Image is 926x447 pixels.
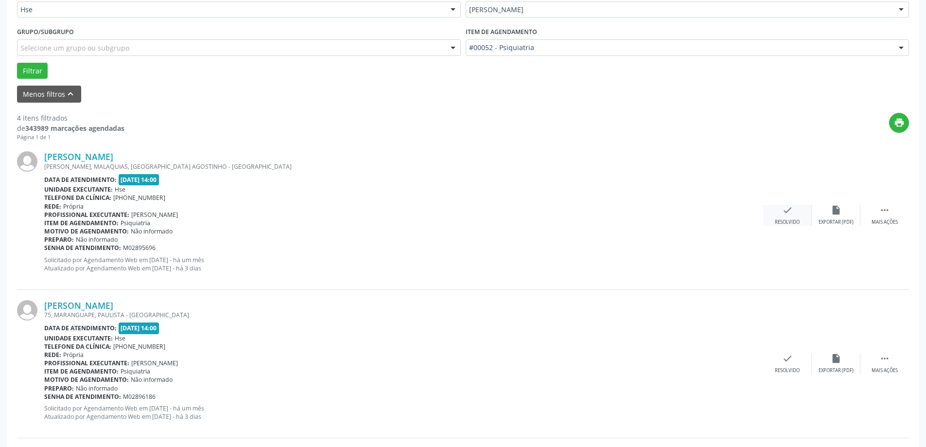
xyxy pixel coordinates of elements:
span: #00052 - Psiquiatria [469,43,890,53]
b: Telefone da clínica: [44,194,111,202]
span: M02895696 [123,244,156,252]
button: Menos filtroskeyboard_arrow_up [17,86,81,103]
b: Rede: [44,351,61,359]
span: [PHONE_NUMBER] [113,194,165,202]
p: Solicitado por Agendamento Web em [DATE] - há um mês Atualizado por Agendamento Web em [DATE] - h... [44,404,763,421]
div: Mais ações [872,367,898,374]
i: insert_drive_file [831,205,841,215]
div: Exportar (PDF) [819,367,854,374]
a: [PERSON_NAME] [44,151,113,162]
b: Rede: [44,202,61,211]
span: Não informado [76,235,118,244]
b: Preparo: [44,384,74,393]
span: [PHONE_NUMBER] [113,342,165,351]
div: Mais ações [872,219,898,226]
span: [DATE] 14:00 [119,322,159,334]
b: Motivo de agendamento: [44,375,129,384]
b: Unidade executante: [44,334,113,342]
b: Unidade executante: [44,185,113,194]
div: 4 itens filtrados [17,113,124,123]
span: [PERSON_NAME] [469,5,890,15]
span: M02896186 [123,393,156,401]
label: Grupo/Subgrupo [17,24,74,39]
label: Item de agendamento [466,24,537,39]
span: Hse [115,334,125,342]
i: keyboard_arrow_up [65,89,76,99]
i: check [782,353,793,364]
b: Senha de atendimento: [44,393,121,401]
button: print [889,113,909,133]
span: Hse [115,185,125,194]
div: de [17,123,124,133]
span: Psiquiatria [121,367,150,375]
span: Não informado [76,384,118,393]
span: Hse [20,5,441,15]
b: Item de agendamento: [44,219,119,227]
b: Profissional executante: [44,211,129,219]
div: Resolvido [775,367,800,374]
i:  [879,353,890,364]
span: Não informado [131,375,173,384]
strong: 343989 marcações agendadas [25,124,124,133]
b: Data de atendimento: [44,176,117,184]
b: Telefone da clínica: [44,342,111,351]
b: Profissional executante: [44,359,129,367]
img: img [17,300,37,321]
div: Página 1 de 1 [17,133,124,142]
i: print [894,117,905,128]
div: 75, MARANGUAPE, PAULISTA - [GEOGRAPHIC_DATA] [44,311,763,319]
span: [DATE] 14:00 [119,174,159,185]
span: Psiquiatria [121,219,150,227]
b: Data de atendimento: [44,324,117,332]
b: Item de agendamento: [44,367,119,375]
b: Senha de atendimento: [44,244,121,252]
b: Preparo: [44,235,74,244]
span: [PERSON_NAME] [131,211,178,219]
button: Filtrar [17,63,48,79]
div: [PERSON_NAME], MALAQUIAS, [GEOGRAPHIC_DATA] AGOSTINHO - [GEOGRAPHIC_DATA] [44,162,763,171]
span: [PERSON_NAME] [131,359,178,367]
i: check [782,205,793,215]
span: Própria [63,351,84,359]
div: Exportar (PDF) [819,219,854,226]
p: Solicitado por Agendamento Web em [DATE] - há um mês Atualizado por Agendamento Web em [DATE] - h... [44,256,763,272]
span: Não informado [131,227,173,235]
span: Selecione um grupo ou subgrupo [20,43,129,53]
div: Resolvido [775,219,800,226]
a: [PERSON_NAME] [44,300,113,311]
img: img [17,151,37,172]
i: insert_drive_file [831,353,841,364]
span: Própria [63,202,84,211]
b: Motivo de agendamento: [44,227,129,235]
i:  [879,205,890,215]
